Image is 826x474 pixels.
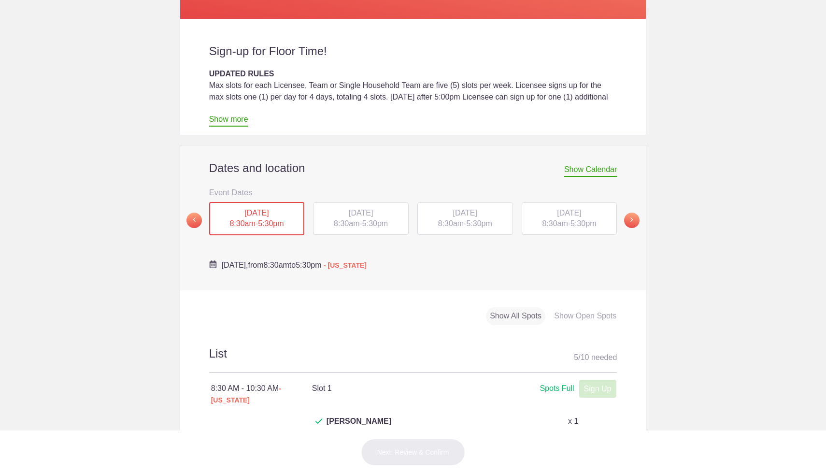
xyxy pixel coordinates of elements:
span: [PERSON_NAME] [327,416,391,439]
span: [DATE], [222,261,248,269]
span: 5:30pm [570,219,596,228]
div: - [417,202,513,235]
h2: Sign-up for Floor Time! [209,44,617,58]
h2: Dates and location [209,161,617,175]
span: from to [222,261,367,269]
span: 8:30am [334,219,359,228]
button: [DATE] 8:30am-5:30pm [521,202,618,236]
span: [DATE] [244,209,269,217]
button: Next: Review & Confirm [361,439,465,466]
span: - [US_STATE] [324,261,367,269]
span: 8:30am [263,261,289,269]
span: 8:30am [438,219,464,228]
span: Show Calendar [564,165,617,177]
div: Max slots for each Licensee, Team or Single Household Team are five (5) slots per week. Licensee ... [209,80,617,126]
span: 5:30pm [258,219,284,228]
button: [DATE] 8:30am-5:30pm [417,202,513,236]
span: - [US_STATE] [211,385,281,404]
span: 5:30pm [466,219,492,228]
div: Spots Full [540,383,574,395]
h3: Event Dates [209,185,617,200]
p: x 1 [568,416,578,427]
div: - [313,202,409,235]
img: Cal purple [209,260,217,268]
div: - [522,202,617,235]
div: 8:30 AM - 10:30 AM [211,383,312,406]
h2: List [209,345,617,373]
span: / [578,353,580,361]
span: [DATE] [557,209,581,217]
span: 8:30am [229,219,255,228]
div: Show Open Spots [550,307,620,325]
div: 5 10 needed [574,350,617,365]
span: 5:30pm [362,219,388,228]
h4: Slot 1 [312,383,464,394]
a: Show more [209,115,248,127]
strong: UPDATED RULES [209,70,274,78]
span: [DATE] [349,209,373,217]
button: [DATE] 8:30am-5:30pm [209,201,305,236]
div: - [209,202,305,236]
span: 8:30am [542,219,568,228]
img: Check dark green [315,418,323,424]
span: 5:30pm [296,261,321,269]
button: [DATE] 8:30am-5:30pm [313,202,409,236]
div: Show All Spots [486,307,545,325]
span: [DATE] [453,209,477,217]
